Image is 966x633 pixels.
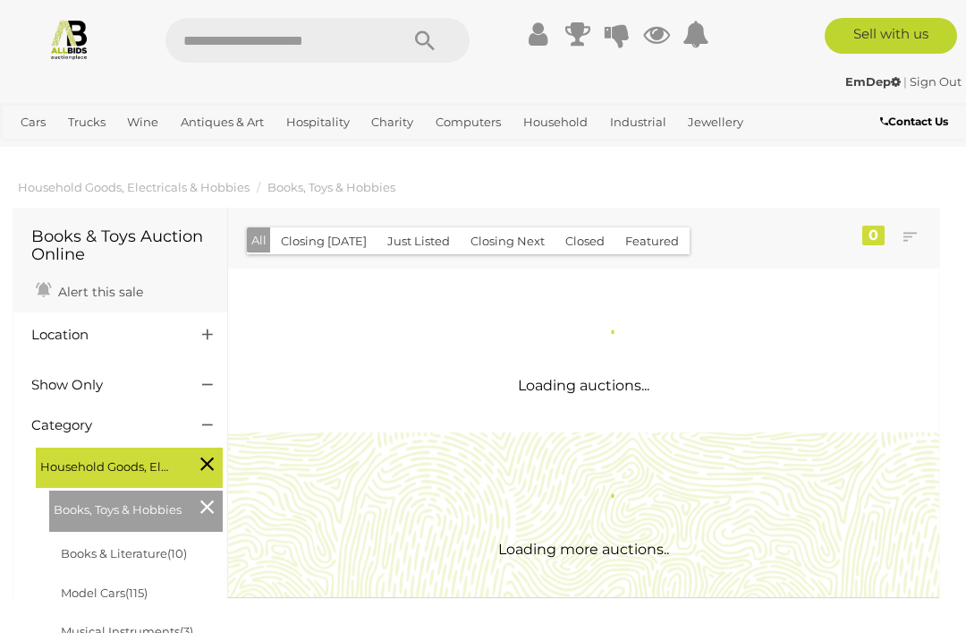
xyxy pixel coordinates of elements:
[13,137,62,167] a: Office
[31,418,175,433] h4: Category
[825,18,958,54] a: Sell with us
[125,586,148,600] span: (115)
[128,137,269,167] a: [GEOGRAPHIC_DATA]
[498,541,669,558] span: Loading more auctions..
[518,377,649,394] span: Loading auctions...
[516,107,595,137] a: Household
[48,18,90,60] img: Allbids.com.au
[845,74,903,89] a: EmDep
[380,18,470,63] button: Search
[377,227,461,255] button: Just Listed
[270,227,377,255] button: Closing [DATE]
[31,228,209,264] h1: Books & Toys Auction Online
[120,107,165,137] a: Wine
[13,107,53,137] a: Cars
[845,74,901,89] strong: EmDep
[460,227,555,255] button: Closing Next
[267,180,395,194] a: Books, Toys & Hobbies
[555,227,615,255] button: Closed
[31,378,175,393] h4: Show Only
[174,107,271,137] a: Antiques & Art
[61,107,113,137] a: Trucks
[910,74,962,89] a: Sign Out
[31,328,175,343] h4: Location
[880,115,948,128] b: Contact Us
[614,227,690,255] button: Featured
[31,277,148,304] a: Alert this sale
[603,107,674,137] a: Industrial
[18,180,250,194] a: Household Goods, Electricals & Hobbies
[862,226,885,245] div: 0
[247,227,271,253] button: All
[61,586,148,600] a: Model Cars(115)
[167,546,187,560] span: (10)
[70,137,121,167] a: Sports
[428,107,508,137] a: Computers
[279,107,357,137] a: Hospitality
[903,74,907,89] span: |
[880,112,953,132] a: Contact Us
[681,107,750,137] a: Jewellery
[40,452,174,477] span: Household Goods, Electricals & Hobbies
[61,546,187,560] a: Books & Literature(10)
[54,284,143,300] span: Alert this sale
[364,107,420,137] a: Charity
[54,495,188,520] span: Books, Toys & Hobbies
